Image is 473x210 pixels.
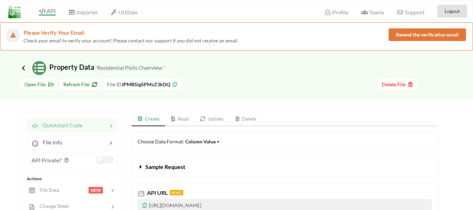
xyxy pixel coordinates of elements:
[165,112,195,126] a: Read
[63,81,97,87] span: Refresh File
[361,9,384,15] span: Teams
[35,187,59,193] span: File Data
[107,81,121,87] span: File ID
[35,203,69,209] span: Change Sheet
[27,176,117,182] div: Actions
[60,79,101,89] button: Refresh File
[194,112,229,126] a: Update
[389,28,466,41] button: Resend the verification email
[138,138,220,144] span: Choose Data Format:
[111,9,138,15] span: Utilities
[89,187,103,194] span: NEW
[378,79,417,89] button: Delete File
[96,64,165,71] small: 'Residential Plots Overview '
[21,79,57,89] button: Open File
[145,163,185,170] span: Sample Request
[23,29,84,36] span: Please Verify Your Email
[132,112,165,126] a: Create
[68,9,98,15] span: Importer
[170,190,183,195] span: POST
[121,81,170,87] b: JPMBSigSPMzZ3kDQ
[25,81,54,87] span: Open File
[39,139,62,145] span: File Info
[38,122,82,128] span: Quickstart Code
[382,81,413,87] span: Delete File
[229,112,262,126] a: Delete
[397,9,424,15] span: Support
[146,189,168,196] span: API URL
[132,157,438,177] button: Sample Request
[324,9,348,15] span: Profile
[185,138,216,145] div: Column Value
[32,157,61,163] span: API Private?
[32,61,46,75] img: /static/media/sheets.7a1b7961.svg
[23,38,238,43] span: Check your email to verify your account! Please contact our support if you did not receive an email.
[437,5,467,18] button: Logout
[8,6,21,18] img: LogoIcon.png
[39,8,56,14] span: API
[21,63,165,71] span: Property Data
